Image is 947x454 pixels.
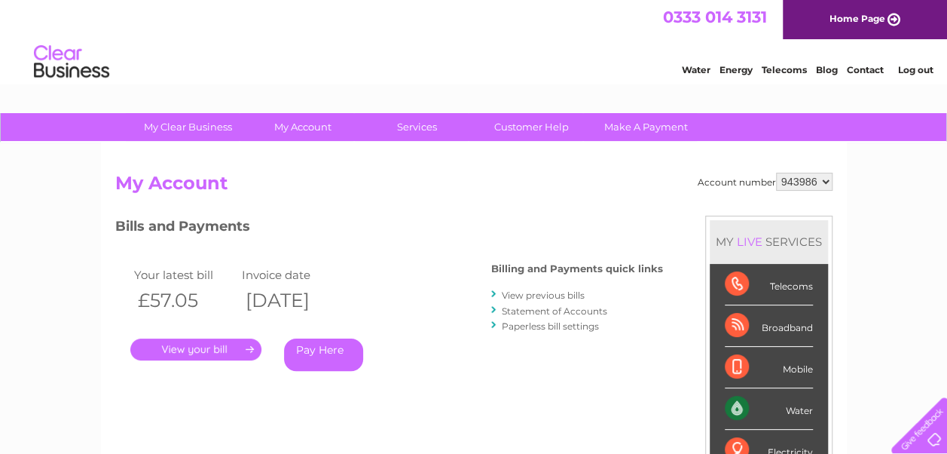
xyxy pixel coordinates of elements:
a: Blog [816,64,838,75]
h3: Bills and Payments [115,216,663,242]
a: My Account [240,113,365,141]
div: Clear Business is a trading name of Verastar Limited (registered in [GEOGRAPHIC_DATA] No. 3667643... [118,8,830,73]
a: Customer Help [469,113,594,141]
h4: Billing and Payments quick links [491,263,663,275]
img: logo.png [33,39,110,85]
a: Pay Here [284,339,363,371]
div: Account number [698,173,832,191]
a: Paperless bill settings [502,321,599,332]
h2: My Account [115,173,832,201]
td: Invoice date [238,265,347,285]
a: Telecoms [762,64,807,75]
a: Statement of Accounts [502,305,607,317]
a: Log out [897,64,933,75]
a: Services [355,113,479,141]
div: MY SERVICES [710,220,828,263]
a: 0333 014 3131 [663,8,767,26]
div: LIVE [734,235,765,249]
a: Contact [847,64,884,75]
a: . [130,339,261,360]
div: Telecoms [725,264,813,305]
a: Energy [719,64,753,75]
div: Water [725,388,813,430]
th: [DATE] [238,285,347,316]
div: Broadband [725,305,813,347]
td: Your latest bill [130,265,239,285]
a: My Clear Business [126,113,250,141]
div: Mobile [725,347,813,388]
th: £57.05 [130,285,239,316]
a: View previous bills [502,290,585,301]
a: Make A Payment [584,113,708,141]
a: Water [682,64,710,75]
